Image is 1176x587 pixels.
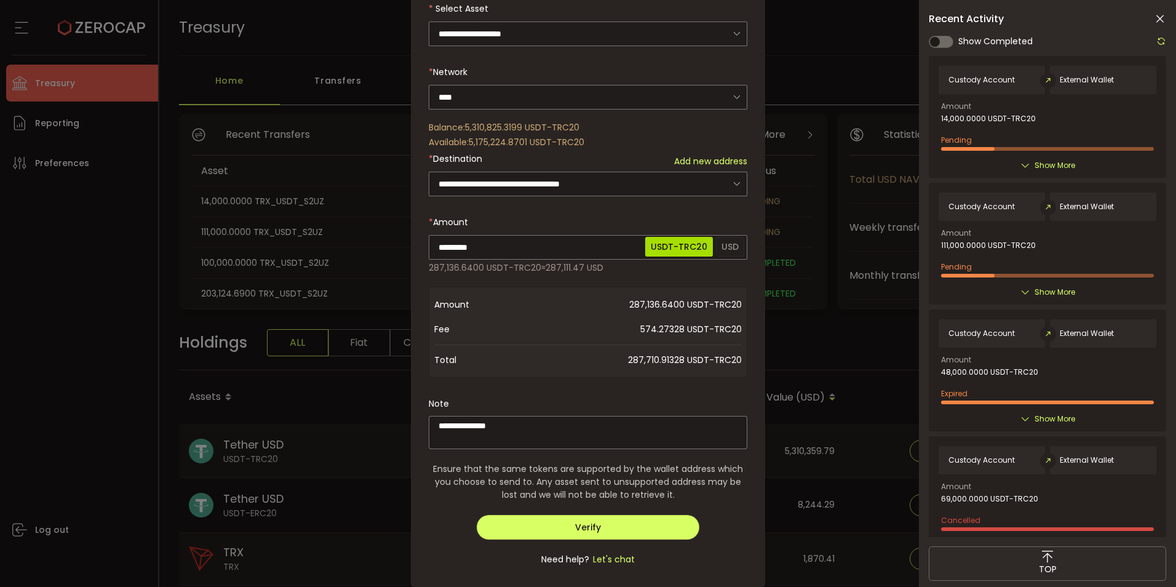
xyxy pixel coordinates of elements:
[589,553,635,566] span: Let's chat
[941,483,971,490] span: Amount
[434,317,533,341] span: Fee
[533,317,742,341] span: 574.27328 USDT-TRC20
[1060,76,1114,84] span: External Wallet
[541,262,546,274] span: ≈
[958,35,1033,48] span: Show Completed
[645,237,713,257] span: USDT-TRC20
[575,521,601,533] span: Verify
[941,515,980,525] span: Cancelled
[941,241,1036,250] span: 111,000.0000 USDT-TRC20
[948,202,1015,211] span: Custody Account
[429,463,747,501] span: Ensure that the same tokens are supported by the wallet address which you choose to send to. Any ...
[433,216,468,228] span: Amount
[465,121,579,134] span: 5,310,825.3199 USDT-TRC20
[941,495,1038,503] span: 69,000.0000 USDT-TRC20
[433,153,482,165] span: Destination
[941,388,967,399] span: Expired
[429,136,469,148] span: Available:
[541,553,589,566] span: Need help?
[1035,286,1075,298] span: Show More
[546,262,603,274] span: 287,111.47 USD
[941,135,972,145] span: Pending
[429,262,541,274] span: 287,136.6400 USDT-TRC20
[533,292,742,317] span: 287,136.6400 USDT-TRC20
[948,456,1015,465] span: Custody Account
[941,103,971,110] span: Amount
[941,114,1036,123] span: 14,000.0000 USDT-TRC20
[941,356,971,364] span: Amount
[716,237,744,257] span: USD
[429,121,465,134] span: Balance:
[477,515,700,540] button: Verify
[1114,528,1176,587] iframe: Chat Widget
[941,230,971,237] span: Amount
[469,136,584,148] span: 5,175,224.8701 USDT-TRC20
[1035,413,1075,425] span: Show More
[434,292,533,317] span: Amount
[1060,329,1114,338] span: External Wallet
[948,329,1015,338] span: Custody Account
[941,368,1038,377] span: 48,000.0000 USDT-TRC20
[1060,202,1114,211] span: External Wallet
[434,348,533,372] span: Total
[929,14,1004,24] span: Recent Activity
[1039,563,1057,576] span: TOP
[674,155,747,168] span: Add new address
[533,348,742,372] span: 287,710.91328 USDT-TRC20
[1060,456,1114,465] span: External Wallet
[941,262,972,272] span: Pending
[948,76,1015,84] span: Custody Account
[1035,159,1075,172] span: Show More
[429,397,449,410] label: Note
